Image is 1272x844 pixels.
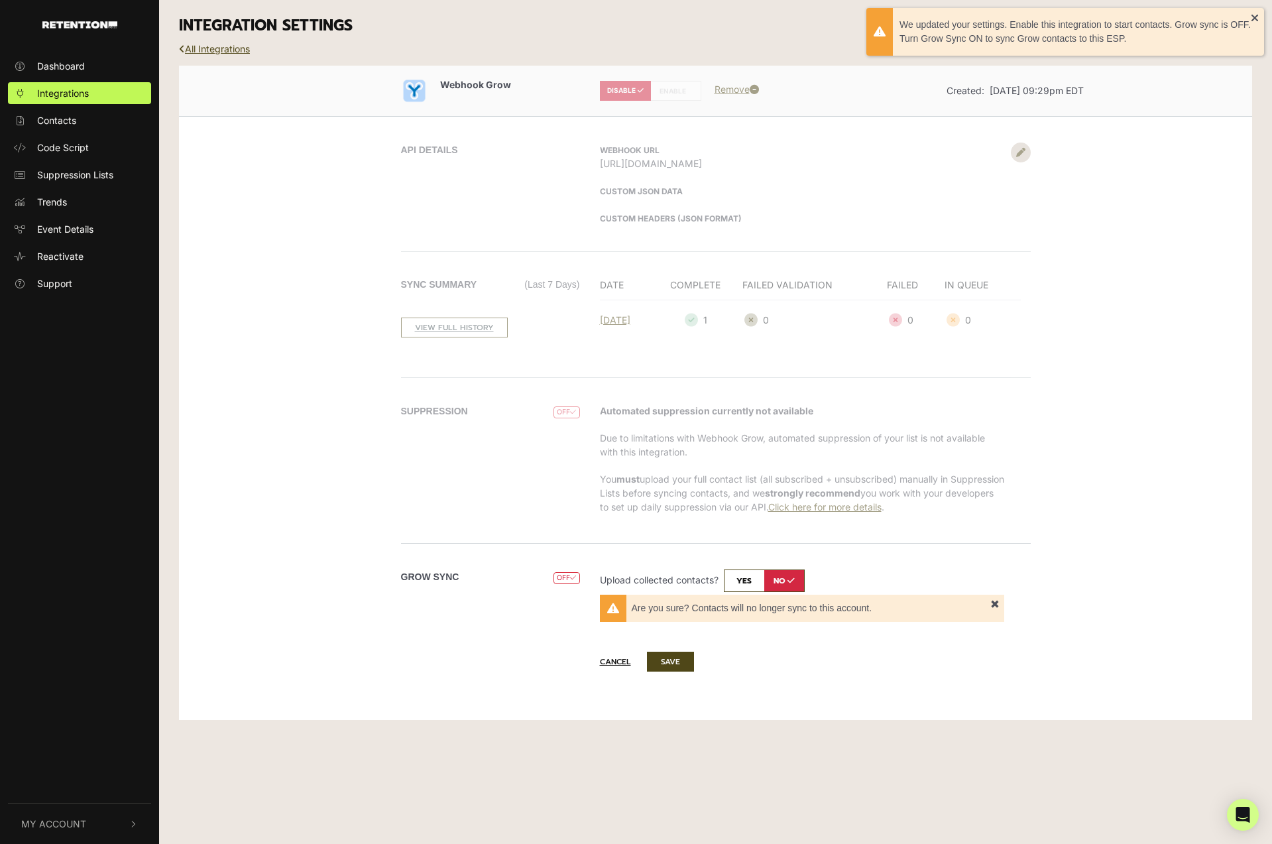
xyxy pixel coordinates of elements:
[440,79,511,90] span: Webhook Grow
[8,55,151,77] a: Dashboard
[8,109,151,131] a: Contacts
[600,652,644,671] button: Cancel
[899,18,1251,46] div: We updated your settings. Enable this integration to start contacts. Grow sync is OFF. Turn Grow ...
[8,245,151,267] a: Reactivate
[37,168,113,182] span: Suppression Lists
[990,85,1084,96] span: [DATE] 09:29pm EDT
[947,85,984,96] span: Created:
[179,43,250,54] a: All Integrations
[401,570,459,584] label: Grow Sync
[37,59,85,73] span: Dashboard
[37,141,89,154] span: Code Script
[21,817,86,831] span: My Account
[37,113,76,127] span: Contacts
[8,82,151,104] a: Integrations
[632,603,991,614] span: Are you sure? Contacts will no longer sync to this account.
[37,86,89,100] span: Integrations
[1227,799,1259,831] div: Open Intercom Messenger
[647,652,694,672] button: SAVE
[37,276,72,290] span: Support
[8,137,151,158] a: Code Script
[986,595,1004,612] button: Close
[37,195,67,209] span: Trends
[37,249,84,263] span: Reactivate
[8,218,151,240] a: Event Details
[42,21,117,29] img: Retention.com
[179,17,1252,35] h3: INTEGRATION SETTINGS
[8,191,151,213] a: Trends
[553,572,579,585] span: OFF
[990,599,1000,607] span: ×
[401,78,428,104] img: Webhook Grow
[8,272,151,294] a: Support
[600,570,1004,592] p: Upload collected contacts?
[8,164,151,186] a: Suppression Lists
[8,804,151,844] button: My Account
[37,222,93,236] span: Event Details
